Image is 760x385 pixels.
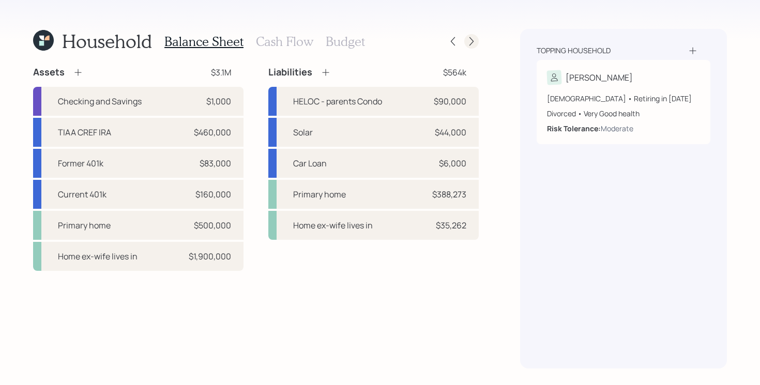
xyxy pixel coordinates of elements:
[58,95,142,107] div: Checking and Savings
[189,250,231,263] div: $1,900,000
[211,66,231,79] div: $3.1M
[435,126,466,138] div: $44,000
[58,157,103,170] div: Former 401k
[58,250,138,263] div: Home ex-wife lives in
[537,45,611,56] div: Topping household
[58,188,107,201] div: Current 401k
[601,123,633,134] div: Moderate
[62,30,152,52] h1: Household
[436,219,466,232] div: $35,262
[566,71,633,84] div: [PERSON_NAME]
[206,95,231,107] div: $1,000
[443,66,466,79] div: $564k
[326,34,365,49] h3: Budget
[293,188,346,201] div: Primary home
[547,108,700,119] div: Divorced • Very Good health
[58,219,111,232] div: Primary home
[256,34,313,49] h3: Cash Flow
[547,93,700,104] div: [DEMOGRAPHIC_DATA] • Retiring in [DATE]
[547,124,601,133] b: Risk Tolerance:
[58,126,111,138] div: TIAA CREF IRA
[293,219,373,232] div: Home ex-wife lives in
[293,95,382,107] div: HELOC - parents Condo
[164,34,244,49] h3: Balance Sheet
[432,188,466,201] div: $388,273
[268,67,312,78] h4: Liabilities
[195,188,231,201] div: $160,000
[434,95,466,107] div: $90,000
[194,219,231,232] div: $500,000
[33,67,65,78] h4: Assets
[293,126,313,138] div: Solar
[194,126,231,138] div: $460,000
[200,157,231,170] div: $83,000
[293,157,327,170] div: Car Loan
[439,157,466,170] div: $6,000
